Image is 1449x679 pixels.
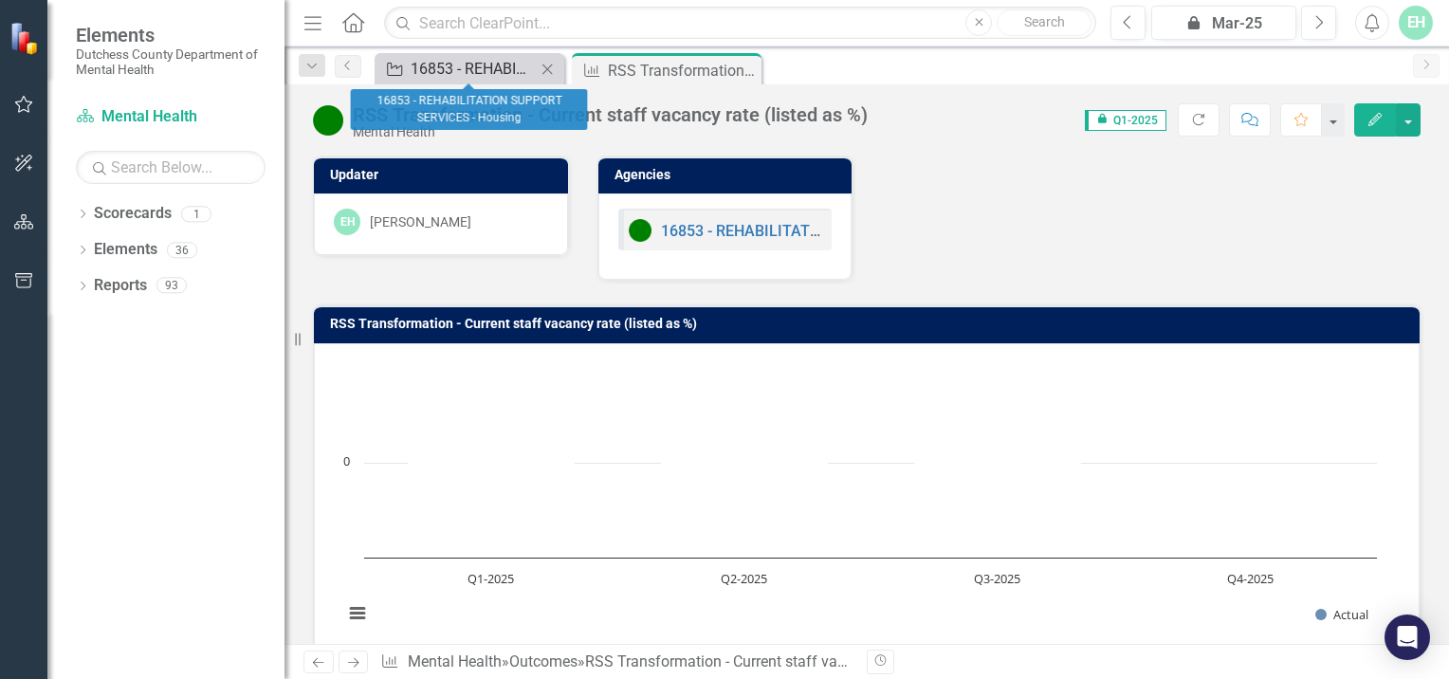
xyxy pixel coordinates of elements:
a: Mental Health [76,106,266,128]
h3: Agencies [614,168,843,182]
img: ClearPoint Strategy [9,21,43,55]
button: View chart menu, Chart [344,600,371,627]
div: Open Intercom Messenger [1385,615,1430,660]
div: 16853 - REHABILITATION SUPPORT SERVICES - Housing [351,89,588,130]
div: RSS Transformation - Current staff vacancy rate (listed as %) [585,652,992,670]
div: Mar-25 [1158,12,1290,35]
span: Q1-2025 [1085,110,1166,131]
img: Active [313,105,343,136]
text: 0 [343,452,350,469]
button: Search [997,9,1091,36]
div: 1 [181,206,211,222]
text: Q4-2025 [1227,570,1274,587]
button: Mar-25 [1151,6,1296,40]
a: 16853 - REHABILITATION SUPPORT SERVICES - Housing [379,57,536,81]
svg: Interactive chart [334,358,1386,643]
a: Mental Health [408,652,502,670]
input: Search Below... [76,151,266,184]
span: Elements [76,24,266,46]
a: Outcomes [509,652,578,670]
a: 16853 - REHABILITATION SUPPORT SERVICES - Housing [661,222,1047,240]
div: EH [334,209,360,235]
text: Q2-2025 [721,570,767,587]
div: [PERSON_NAME] [370,212,471,231]
h3: RSS Transformation - Current staff vacancy rate (listed as %) [330,317,1410,331]
div: Chart. Highcharts interactive chart. [334,358,1400,643]
div: Mental Health [353,125,868,139]
div: RSS Transformation - Current staff vacancy rate (listed as %) [353,104,868,125]
a: Scorecards [94,203,172,225]
a: Elements [94,239,157,261]
span: Search [1024,14,1065,29]
h3: Updater [330,168,559,182]
input: Search ClearPoint... [384,7,1096,40]
div: 36 [167,242,197,258]
small: Dutchess County Department of Mental Health [76,46,266,78]
div: » » [380,651,853,673]
a: Reports [94,275,147,297]
div: 16853 - REHABILITATION SUPPORT SERVICES - Housing [411,57,536,81]
button: EH [1399,6,1433,40]
div: RSS Transformation - Current staff vacancy rate (listed as %) [608,59,757,83]
img: Active [629,219,651,242]
text: Q3-2025 [974,570,1020,587]
text: Q1-2025 [468,570,514,587]
button: Show Actual [1315,606,1368,623]
div: 93 [156,278,187,294]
